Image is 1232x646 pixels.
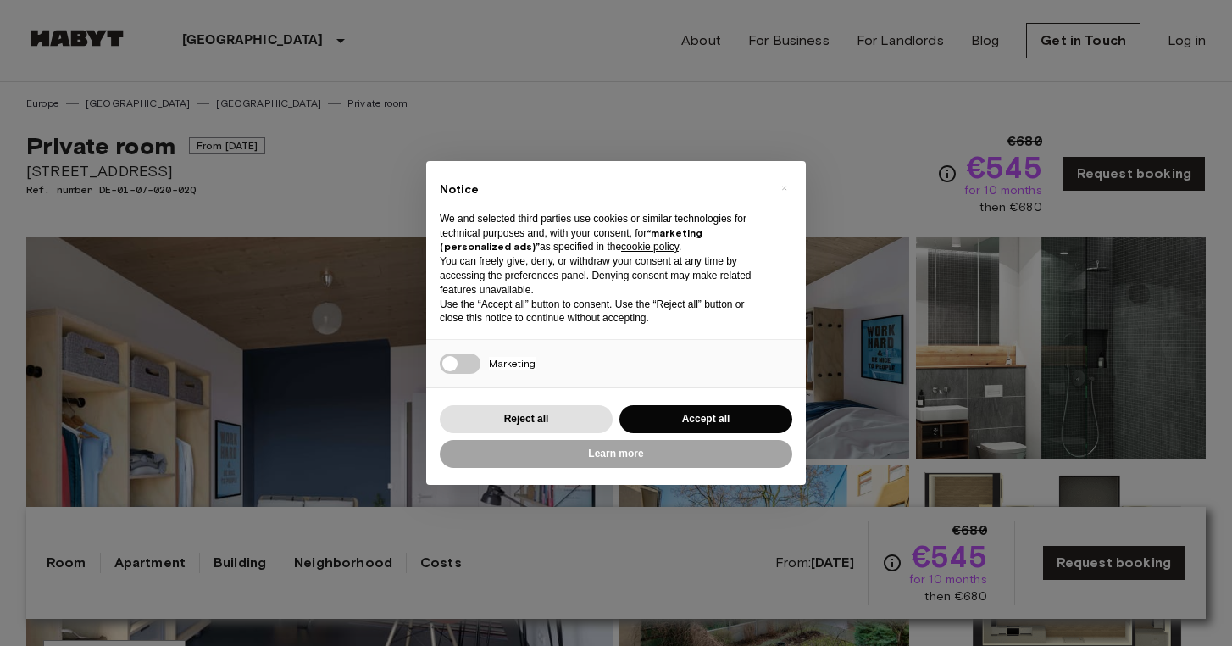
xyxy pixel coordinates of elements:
[770,175,797,202] button: Close this notice
[440,254,765,297] p: You can freely give, deny, or withdraw your consent at any time by accessing the preferences pane...
[440,298,765,326] p: Use the “Accept all” button to consent. Use the “Reject all” button or close this notice to conti...
[440,440,792,468] button: Learn more
[440,212,765,254] p: We and selected third parties use cookies or similar technologies for technical purposes and, wit...
[440,181,765,198] h2: Notice
[440,405,613,433] button: Reject all
[619,405,792,433] button: Accept all
[621,241,679,253] a: cookie policy
[781,178,787,198] span: ×
[440,226,702,253] strong: “marketing (personalized ads)”
[489,357,536,370] span: Marketing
